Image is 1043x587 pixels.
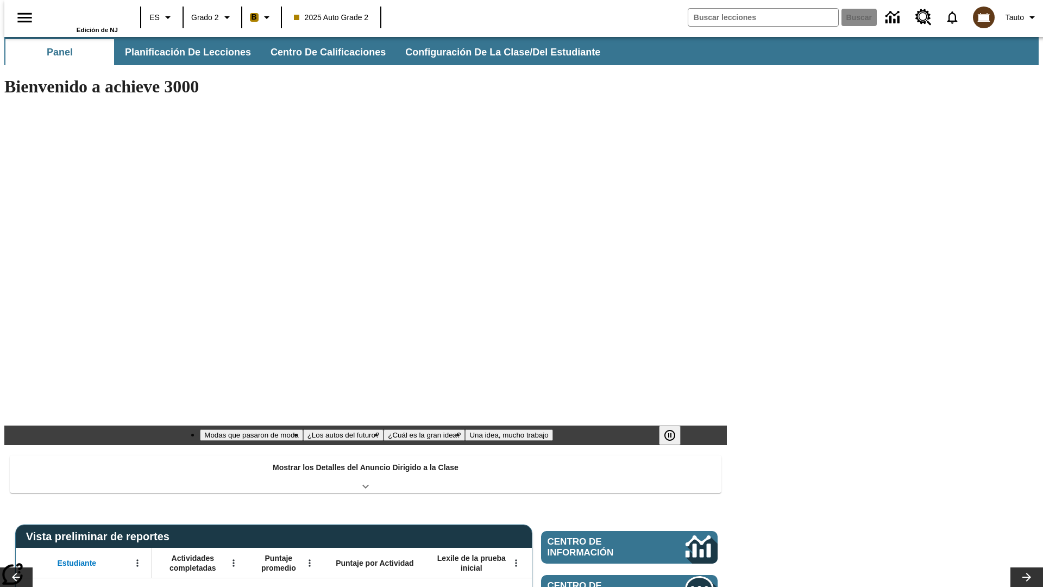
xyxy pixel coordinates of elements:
[659,426,681,445] button: Pausar
[879,3,909,33] a: Centro de información
[384,429,465,441] button: Diapositiva 3 ¿Cuál es la gran idea?
[688,9,838,26] input: Buscar campo
[47,4,118,33] div: Portada
[225,555,242,571] button: Abrir menú
[973,7,995,28] img: avatar image
[246,8,278,27] button: Boost El color de la clase es anaranjado claro. Cambiar el color de la clase.
[187,8,238,27] button: Grado: Grado 2, Elige un grado
[273,462,458,473] p: Mostrar los Detalles del Anuncio Dirigido a la Clase
[4,77,727,97] h1: Bienvenido a achieve 3000
[541,531,718,564] a: Centro de información
[77,27,118,33] span: Edición de NJ
[9,2,41,34] button: Abrir el menú lateral
[58,558,97,568] span: Estudiante
[10,455,721,493] div: Mostrar los Detalles del Anuncio Dirigido a la Clase
[508,555,524,571] button: Abrir menú
[1006,12,1024,23] span: Tauto
[909,3,938,32] a: Centro de recursos, Se abrirá en una pestaña nueva.
[548,536,649,558] span: Centro de información
[301,555,318,571] button: Abrir menú
[253,553,305,573] span: Puntaje promedio
[47,46,73,59] span: Panel
[271,46,386,59] span: Centro de calificaciones
[432,553,511,573] span: Lexile de la prueba inicial
[129,555,146,571] button: Abrir menú
[4,37,1039,65] div: Subbarra de navegación
[116,39,260,65] button: Planificación de lecciones
[200,429,303,441] button: Diapositiva 1 Modas que pasaron de moda
[125,46,251,59] span: Planificación de lecciones
[47,5,118,27] a: Portada
[294,12,369,23] span: 2025 Auto Grade 2
[397,39,609,65] button: Configuración de la clase/del estudiante
[938,3,966,32] a: Notificaciones
[157,553,229,573] span: Actividades completadas
[144,8,179,27] button: Lenguaje: ES, Selecciona un idioma
[252,10,257,24] span: B
[191,12,219,23] span: Grado 2
[966,3,1001,32] button: Escoja un nuevo avatar
[262,39,394,65] button: Centro de calificaciones
[1010,567,1043,587] button: Carrusel de lecciones, seguir
[405,46,600,59] span: Configuración de la clase/del estudiante
[1001,8,1043,27] button: Perfil/Configuración
[659,426,692,445] div: Pausar
[336,558,413,568] span: Puntaje por Actividad
[5,39,114,65] button: Panel
[465,429,552,441] button: Diapositiva 4 Una idea, mucho trabajo
[303,429,384,441] button: Diapositiva 2 ¿Los autos del futuro?
[149,12,160,23] span: ES
[26,530,175,543] span: Vista preliminar de reportes
[4,39,610,65] div: Subbarra de navegación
